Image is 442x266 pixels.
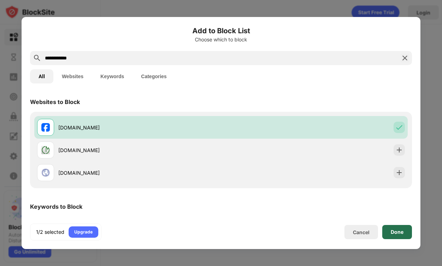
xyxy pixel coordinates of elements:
img: search-close [401,54,409,62]
div: [DOMAIN_NAME] [58,169,221,177]
div: 1/2 selected [36,229,64,236]
div: [DOMAIN_NAME] [58,146,221,154]
div: Keywords to Block [30,203,82,210]
div: [DOMAIN_NAME] [58,124,221,131]
button: All [30,69,53,83]
button: Categories [133,69,175,83]
button: Keywords [92,69,133,83]
h6: Add to Block List [30,25,412,36]
div: Done [391,229,403,235]
div: Upgrade [74,229,93,236]
div: Choose which to block [30,37,412,42]
img: favicons [41,123,50,132]
img: favicons [41,168,50,177]
img: search.svg [33,54,41,62]
div: Cancel [353,229,370,235]
button: Websites [53,69,92,83]
img: favicons [41,146,50,154]
div: Websites to Block [30,98,80,105]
